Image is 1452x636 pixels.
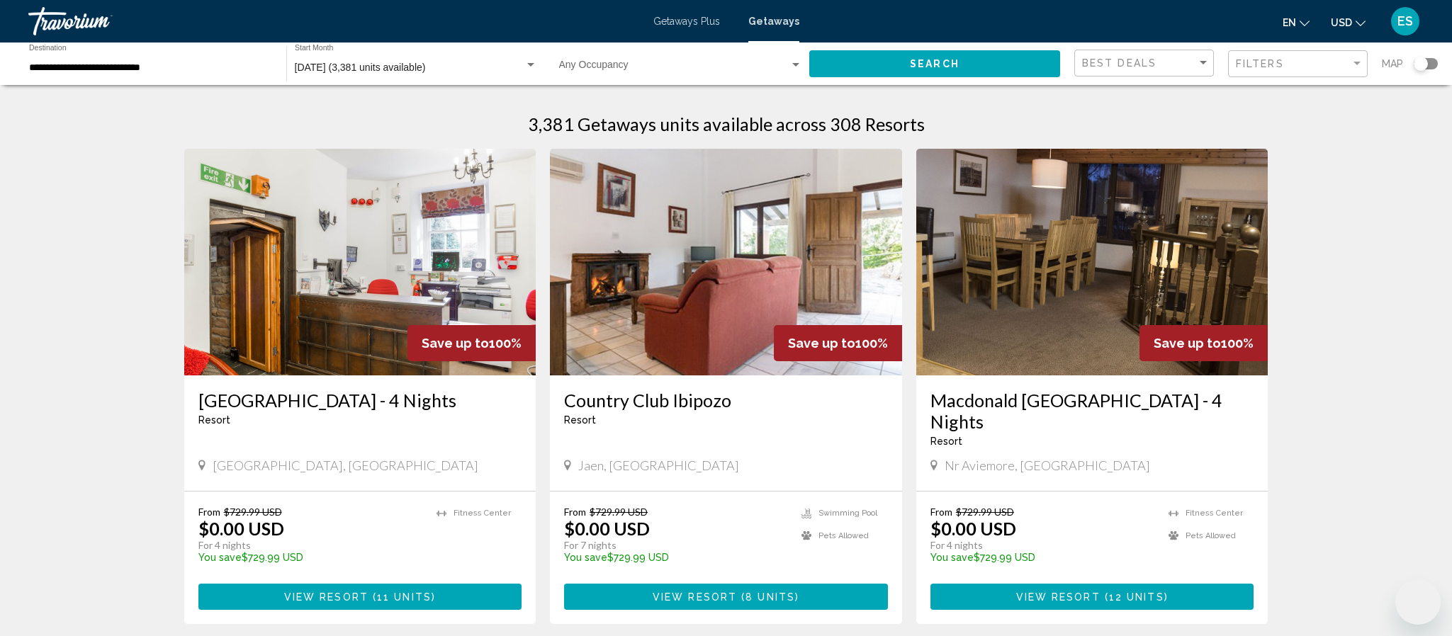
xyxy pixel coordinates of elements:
[564,390,888,411] a: Country Club Ibipozo
[578,458,739,473] span: Jaen, [GEOGRAPHIC_DATA]
[1331,12,1366,33] button: Change currency
[1139,325,1268,361] div: 100%
[653,16,720,27] a: Getaways Plus
[564,552,787,563] p: $729.99 USD
[788,336,855,351] span: Save up to
[454,509,511,518] span: Fitness Center
[930,390,1254,432] a: Macdonald [GEOGRAPHIC_DATA] - 4 Nights
[653,591,737,603] span: View Resort
[910,59,959,70] span: Search
[198,584,522,610] button: View Resort(11 units)
[1186,531,1236,540] span: Pets Allowed
[774,325,902,361] div: 100%
[745,591,795,603] span: 8 units
[198,518,284,539] p: $0.00 USD
[295,62,426,73] span: [DATE] (3,381 units available)
[809,50,1060,76] button: Search
[198,390,522,411] a: [GEOGRAPHIC_DATA] - 4 Nights
[930,584,1254,610] button: View Resort(12 units)
[945,458,1150,473] span: Nr Aviemore, [GEOGRAPHIC_DATA]
[1387,6,1424,36] button: User Menu
[550,149,902,375] img: D792I01X.jpg
[956,506,1014,518] span: $729.99 USD
[368,591,436,603] span: ( )
[1109,591,1164,603] span: 12 units
[564,539,787,552] p: For 7 nights
[1283,17,1296,28] span: en
[284,591,368,603] span: View Resort
[930,539,1155,552] p: For 4 nights
[737,591,799,603] span: ( )
[1082,57,1156,69] span: Best Deals
[564,518,650,539] p: $0.00 USD
[1082,57,1210,69] mat-select: Sort by
[198,552,242,563] span: You save
[198,414,230,426] span: Resort
[1382,54,1403,74] span: Map
[1186,509,1243,518] span: Fitness Center
[184,149,536,375] img: 4128O01X.jpg
[198,552,423,563] p: $729.99 USD
[1016,591,1101,603] span: View Resort
[818,509,877,518] span: Swimming Pool
[28,7,639,35] a: Travorium
[198,506,220,518] span: From
[818,531,869,540] span: Pets Allowed
[564,414,596,426] span: Resort
[1331,17,1352,28] span: USD
[1236,58,1284,69] span: Filters
[528,113,925,135] h1: 3,381 Getaways units available across 308 Resorts
[930,518,1016,539] p: $0.00 USD
[1395,579,1441,625] iframe: Button to launch messaging window
[1397,14,1413,28] span: ES
[1101,591,1169,603] span: ( )
[564,506,586,518] span: From
[1154,336,1221,351] span: Save up to
[590,506,648,518] span: $729.99 USD
[1283,12,1310,33] button: Change language
[748,16,799,27] a: Getaways
[930,552,974,563] span: You save
[422,336,489,351] span: Save up to
[1228,50,1368,79] button: Filter
[916,149,1268,375] img: 1848I01X.jpg
[213,458,478,473] span: [GEOGRAPHIC_DATA], [GEOGRAPHIC_DATA]
[930,436,962,447] span: Resort
[198,539,423,552] p: For 4 nights
[224,506,282,518] span: $729.99 USD
[930,506,952,518] span: From
[564,584,888,610] button: View Resort(8 units)
[564,552,607,563] span: You save
[930,552,1155,563] p: $729.99 USD
[377,591,432,603] span: 11 units
[407,325,536,361] div: 100%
